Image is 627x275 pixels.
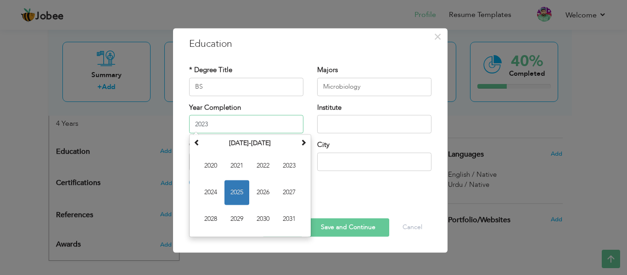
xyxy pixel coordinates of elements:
[277,207,302,231] span: 2031
[198,180,223,205] span: 2024
[317,103,341,112] label: Institute
[277,153,302,178] span: 2023
[224,153,249,178] span: 2021
[317,66,338,75] label: Majors
[431,29,445,44] button: Close
[56,142,172,161] div: Add your educational degree.
[251,180,275,205] span: 2026
[198,153,223,178] span: 2020
[224,180,249,205] span: 2025
[189,66,232,75] label: * Degree Title
[251,153,275,178] span: 2022
[194,139,200,146] span: Previous Decade
[434,28,442,45] span: ×
[307,219,389,237] button: Save and Continue
[300,139,307,146] span: Next Decade
[251,207,275,231] span: 2030
[198,207,223,231] span: 2028
[277,180,302,205] span: 2027
[224,207,249,231] span: 2029
[317,140,330,150] label: City
[202,136,298,150] th: Select Decade
[189,103,241,112] label: Year Completion
[189,37,431,51] h3: Education
[393,219,431,237] button: Cancel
